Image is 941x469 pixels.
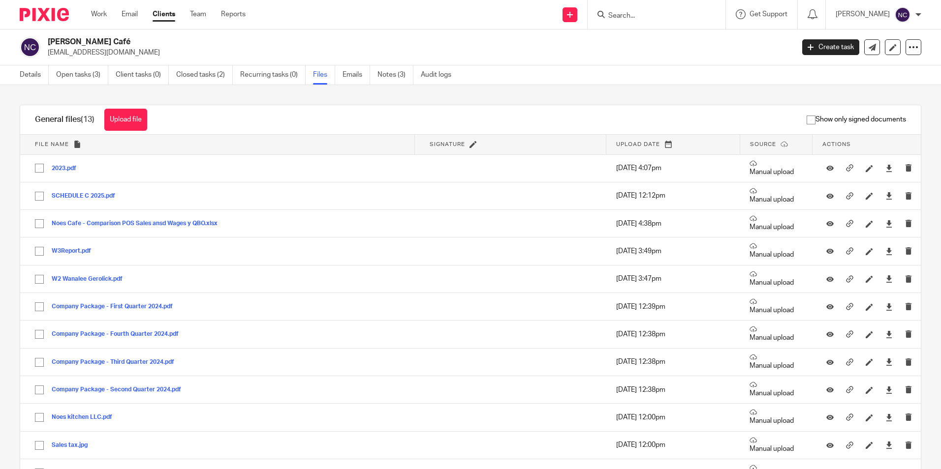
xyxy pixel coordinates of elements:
[885,163,893,173] a: Download
[836,9,890,19] p: [PERSON_NAME]
[52,331,186,338] button: Company Package - Fourth Quarter 2024.pdf
[313,65,335,85] a: Files
[750,409,803,426] p: Manual upload
[885,302,893,312] a: Download
[885,385,893,395] a: Download
[616,191,730,201] p: [DATE] 12:12pm
[616,357,730,367] p: [DATE] 12:38pm
[895,7,910,23] img: svg%3E
[20,65,49,85] a: Details
[616,329,730,339] p: [DATE] 12:38pm
[30,242,49,261] input: Select
[52,165,84,172] button: 2023.pdf
[607,12,696,21] input: Search
[30,214,49,233] input: Select
[176,65,233,85] a: Closed tasks (2)
[240,65,306,85] a: Recurring tasks (0)
[750,215,803,232] p: Manual upload
[616,302,730,312] p: [DATE] 12:39pm
[750,298,803,315] p: Manual upload
[750,160,803,177] p: Manual upload
[430,142,465,147] span: Signature
[616,219,730,229] p: [DATE] 4:38pm
[56,65,108,85] a: Open tasks (3)
[343,65,370,85] a: Emails
[30,159,49,177] input: Select
[52,414,120,421] button: Noes kitchen LLC.pdf
[421,65,459,85] a: Audit logs
[750,381,803,398] p: Manual upload
[885,274,893,284] a: Download
[885,191,893,201] a: Download
[52,359,182,366] button: Company Package - Third Quarter 2024.pdf
[616,385,730,395] p: [DATE] 12:38pm
[52,386,188,393] button: Company Package - Second Quarter 2024.pdf
[885,440,893,450] a: Download
[30,325,49,344] input: Select
[116,65,169,85] a: Client tasks (0)
[802,39,859,55] a: Create task
[616,274,730,284] p: [DATE] 3:47pm
[52,442,95,449] button: Sales tax.jpg
[153,9,175,19] a: Clients
[885,412,893,422] a: Download
[616,246,730,256] p: [DATE] 3:49pm
[30,270,49,289] input: Select
[750,353,803,371] p: Manual upload
[52,303,180,310] button: Company Package - First Quarter 2024.pdf
[35,115,94,125] h1: General files
[377,65,413,85] a: Notes (3)
[616,163,730,173] p: [DATE] 4:07pm
[750,325,803,343] p: Manual upload
[616,412,730,422] p: [DATE] 12:00pm
[30,408,49,427] input: Select
[616,440,730,450] p: [DATE] 12:00pm
[48,37,639,47] h2: [PERSON_NAME] Café
[52,220,225,227] button: Noes Cafe - Comparison POS Sales ansd Wages y QBO.xlsx
[807,115,906,124] span: Show only signed documents
[885,357,893,367] a: Download
[822,142,851,147] span: Actions
[30,297,49,316] input: Select
[30,381,49,399] input: Select
[750,11,787,18] span: Get Support
[20,37,40,58] img: svg%3E
[750,242,803,260] p: Manual upload
[122,9,138,19] a: Email
[104,109,147,131] button: Upload file
[35,142,69,147] span: File name
[30,187,49,205] input: Select
[81,116,94,123] span: (13)
[885,246,893,256] a: Download
[616,142,660,147] span: Upload date
[190,9,206,19] a: Team
[885,219,893,229] a: Download
[48,48,787,58] p: [EMAIL_ADDRESS][DOMAIN_NAME]
[91,9,107,19] a: Work
[221,9,246,19] a: Reports
[30,436,49,455] input: Select
[52,193,123,200] button: SCHEDULE C 2025.pdf
[750,187,803,205] p: Manual upload
[30,353,49,372] input: Select
[52,276,130,283] button: W2 Wanalee Gerolick.pdf
[20,8,69,21] img: Pixie
[885,329,893,339] a: Download
[750,437,803,454] p: Manual upload
[750,270,803,288] p: Manual upload
[750,142,776,147] span: Source
[52,248,98,255] button: W3Report.pdf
